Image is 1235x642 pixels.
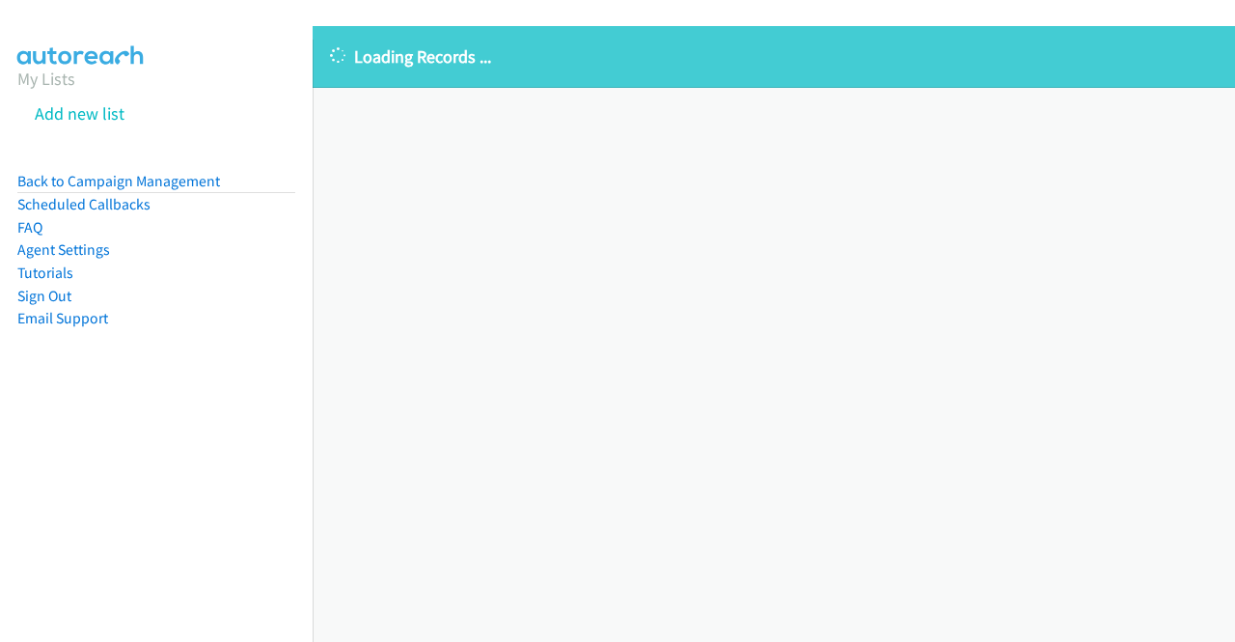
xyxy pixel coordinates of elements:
a: FAQ [17,218,42,237]
a: Email Support [17,309,108,327]
a: Back to Campaign Management [17,172,220,190]
a: Add new list [35,102,124,125]
a: Agent Settings [17,240,110,259]
a: My Lists [17,68,75,90]
a: Sign Out [17,287,71,305]
a: Tutorials [17,264,73,282]
a: Scheduled Callbacks [17,195,151,213]
p: Loading Records ... [330,43,1218,70]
